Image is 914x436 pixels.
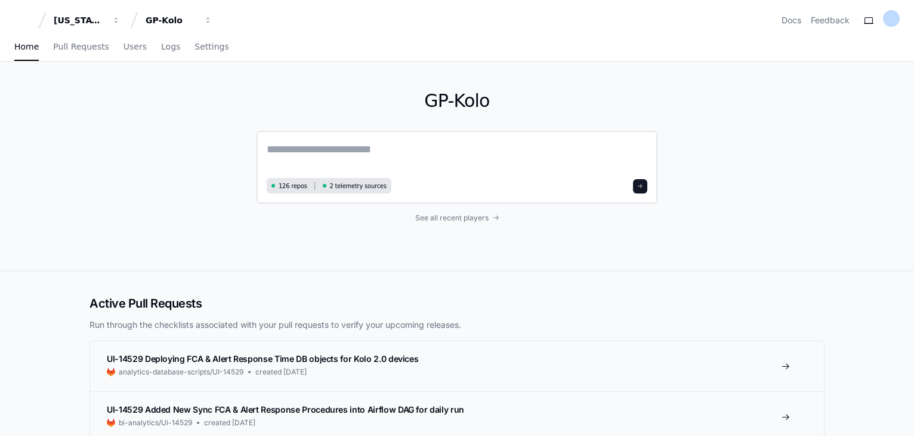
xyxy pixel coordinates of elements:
[49,10,125,31] button: [US_STATE] Pacific
[141,10,217,31] button: GP-Kolo
[204,418,255,428] span: created [DATE]
[330,182,387,191] span: 2 telemetry sources
[255,367,307,377] span: created [DATE]
[89,295,825,312] h2: Active Pull Requests
[161,33,180,61] a: Logs
[279,182,307,191] span: 126 repos
[53,43,109,50] span: Pull Requests
[107,404,464,414] span: UI-14529 Added New Sync FCA & Alert Response Procedures into Airflow DAG for daily run
[415,213,489,223] span: See all recent players
[54,14,105,26] div: [US_STATE] Pacific
[90,341,824,391] a: UI-14529 Deploying FCA & Alert Response Time DB objects for Kolo 2.0 devicesanalytics-database-sc...
[123,43,147,50] span: Users
[257,90,657,112] h1: GP-Kolo
[161,43,180,50] span: Logs
[119,418,192,428] span: bi-analytics/Ui-14529
[811,14,850,26] button: Feedback
[14,33,39,61] a: Home
[107,354,418,364] span: UI-14529 Deploying FCA & Alert Response Time DB objects for Kolo 2.0 devices
[782,14,801,26] a: Docs
[194,33,229,61] a: Settings
[53,33,109,61] a: Pull Requests
[146,14,197,26] div: GP-Kolo
[194,43,229,50] span: Settings
[89,319,825,331] p: Run through the checklists associated with your pull requests to verify your upcoming releases.
[119,367,243,377] span: analytics-database-scripts/UI-14529
[123,33,147,61] a: Users
[257,213,657,223] a: See all recent players
[14,43,39,50] span: Home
